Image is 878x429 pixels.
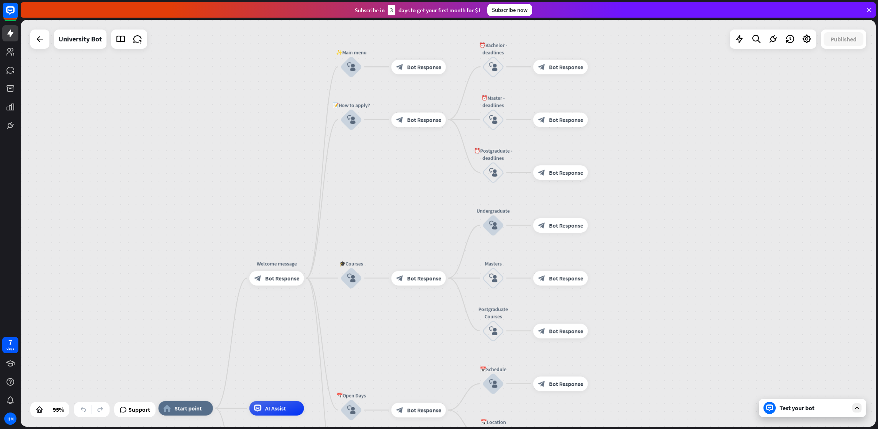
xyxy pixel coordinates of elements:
[489,221,498,230] i: block_user_input
[8,339,12,346] div: 7
[59,30,102,49] div: University Bot
[549,327,583,334] span: Bot Response
[355,5,481,15] div: Subscribe in days to get your first month for $1
[549,116,583,123] span: Bot Response
[4,413,16,425] div: HM
[549,169,583,176] span: Bot Response
[51,403,66,416] div: 95%
[471,94,515,108] div: ⏰Master - deadlines
[244,260,310,267] div: Welcome message
[347,406,355,414] i: block_user_input
[329,260,373,267] div: 🎓Courses
[824,32,863,46] button: Published
[7,346,14,351] div: days
[128,403,150,416] span: Support
[2,337,18,353] a: 7 days
[489,379,498,388] i: block_user_input
[538,222,545,229] i: block_bot_response
[174,404,201,412] span: Start point
[388,5,395,15] div: 3
[549,222,583,229] span: Bot Response
[347,62,355,71] i: block_user_input
[538,116,545,123] i: block_bot_response
[265,404,286,412] span: AI Assist
[6,3,29,26] button: Open LiveChat chat widget
[407,406,441,414] span: Bot Response
[489,115,498,124] i: block_user_input
[329,392,373,399] div: 📅Open Days
[329,101,373,108] div: 📝How to apply?
[471,207,515,214] div: Undergraduate
[396,406,403,414] i: block_bot_response
[347,115,355,124] i: block_user_input
[407,274,441,282] span: Bot Response
[163,404,171,412] i: home_2
[396,63,403,71] i: block_bot_response
[489,168,498,177] i: block_user_input
[549,274,583,282] span: Bot Response
[265,274,299,282] span: Bot Response
[347,274,355,283] i: block_user_input
[471,418,515,426] div: 📅Location
[538,380,545,387] i: block_bot_response
[489,327,498,335] i: block_user_input
[471,305,515,320] div: Postgraduate Courses
[780,404,849,412] div: Test your bot
[489,62,498,71] i: block_user_input
[254,274,261,282] i: block_bot_response
[538,169,545,176] i: block_bot_response
[396,116,403,123] i: block_bot_response
[538,327,545,334] i: block_bot_response
[538,63,545,71] i: block_bot_response
[471,260,515,267] div: Masters
[396,274,403,282] i: block_bot_response
[549,63,583,71] span: Bot Response
[407,116,441,123] span: Bot Response
[538,274,545,282] i: block_bot_response
[407,63,441,71] span: Bot Response
[329,49,373,56] div: ✨Main menu
[471,41,515,56] div: ⏰Bachelor - deadlines
[471,365,515,373] div: 📅Schedule
[489,274,498,283] i: block_user_input
[471,147,515,161] div: ⏰Postgraduate - deadlines
[487,4,532,16] div: Subscribe now
[549,380,583,387] span: Bot Response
